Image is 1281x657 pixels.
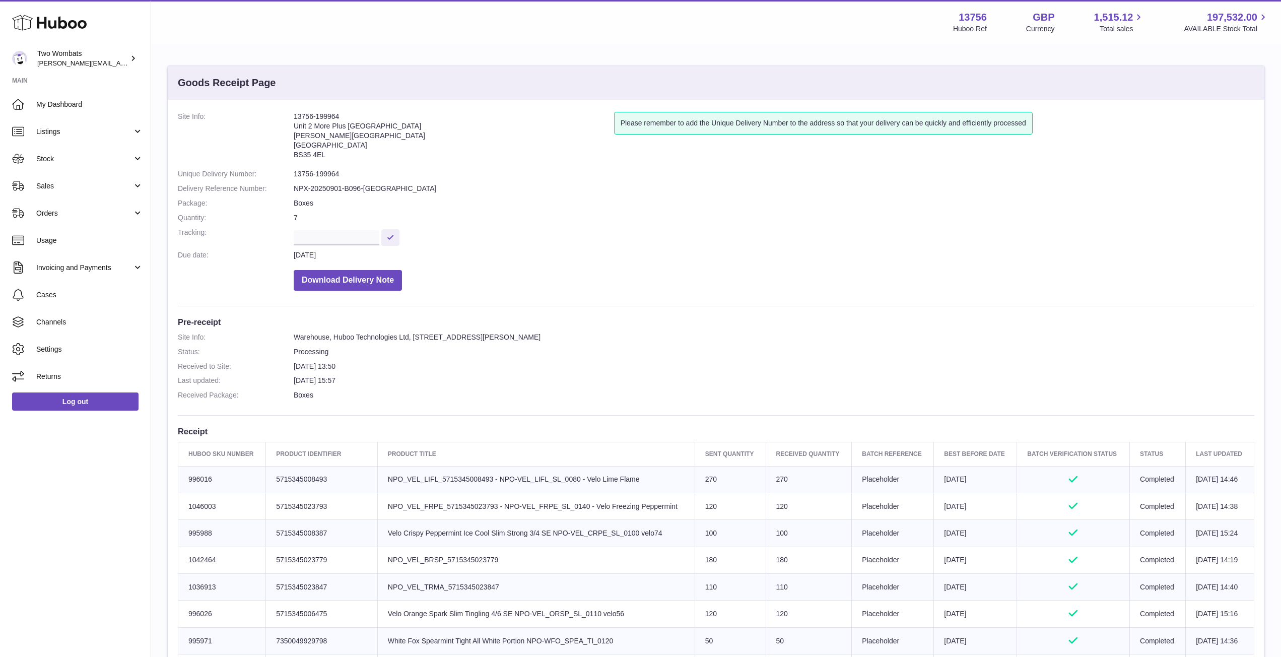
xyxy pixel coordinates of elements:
[377,601,695,627] td: Velo Orange Spark Slim Tingling 4/6 SE NPO-VEL_ORSP_SL_0110 velo56
[1186,442,1254,466] th: Last updated
[766,520,852,547] td: 100
[178,426,1254,437] h3: Receipt
[934,442,1017,466] th: Best Before Date
[695,627,766,654] td: 50
[266,627,378,654] td: 7350049929798
[178,362,294,371] dt: Received to Site:
[934,493,1017,519] td: [DATE]
[266,574,378,601] td: 5715345023847
[1207,11,1257,24] span: 197,532.00
[294,169,1254,179] dd: 13756-199964
[178,466,266,493] td: 996016
[1130,493,1186,519] td: Completed
[1100,24,1144,34] span: Total sales
[294,270,402,291] button: Download Delivery Note
[377,466,695,493] td: NPO_VEL_LIFL_5715345008493 - NPO-VEL_LIFL_SL_0080 - Velo Lime Flame
[1130,547,1186,573] td: Completed
[178,574,266,601] td: 1036913
[766,493,852,519] td: 120
[1186,466,1254,493] td: [DATE] 14:46
[294,184,1254,193] dd: NPX-20250901-B096-[GEOGRAPHIC_DATA]
[36,100,143,109] span: My Dashboard
[178,390,294,400] dt: Received Package:
[178,347,294,357] dt: Status:
[12,51,27,66] img: philip.carroll@twowombats.com
[1033,11,1054,24] strong: GBP
[934,574,1017,601] td: [DATE]
[695,574,766,601] td: 110
[294,390,1254,400] dd: Boxes
[852,627,934,654] td: Placeholder
[934,547,1017,573] td: [DATE]
[178,520,266,547] td: 995988
[377,520,695,547] td: Velo Crispy Peppermint Ice Cool Slim Strong 3/4 SE NPO-VEL_CRPE_SL_0100 velo74
[36,317,143,327] span: Channels
[178,199,294,208] dt: Package:
[1184,11,1269,34] a: 197,532.00 AVAILABLE Stock Total
[377,442,695,466] th: Product title
[852,442,934,466] th: Batch Reference
[934,520,1017,547] td: [DATE]
[852,466,934,493] td: Placeholder
[852,574,934,601] td: Placeholder
[36,290,143,300] span: Cases
[1130,601,1186,627] td: Completed
[266,493,378,519] td: 5715345023793
[766,547,852,573] td: 180
[852,493,934,519] td: Placeholder
[766,574,852,601] td: 110
[178,627,266,654] td: 995971
[1017,442,1130,466] th: Batch Verification Status
[294,376,1254,385] dd: [DATE] 15:57
[178,493,266,519] td: 1046003
[36,263,132,273] span: Invoicing and Payments
[1094,11,1145,34] a: 1,515.12 Total sales
[377,574,695,601] td: NPO_VEL_TRMA_5715345023847
[766,442,852,466] th: Received Quantity
[852,601,934,627] td: Placeholder
[178,333,294,342] dt: Site Info:
[852,520,934,547] td: Placeholder
[766,466,852,493] td: 270
[1186,520,1254,547] td: [DATE] 15:24
[266,547,378,573] td: 5715345023779
[266,601,378,627] td: 5715345006475
[1130,466,1186,493] td: Completed
[178,442,266,466] th: Huboo SKU Number
[1186,601,1254,627] td: [DATE] 15:16
[36,154,132,164] span: Stock
[959,11,987,24] strong: 13756
[377,493,695,519] td: NPO_VEL_FRPE_5715345023793 - NPO-VEL_FRPE_SL_0140 - Velo Freezing Peppermint
[36,127,132,137] span: Listings
[294,112,614,164] address: 13756-199964 Unit 2 More Plus [GEOGRAPHIC_DATA] [PERSON_NAME][GEOGRAPHIC_DATA] [GEOGRAPHIC_DATA] ...
[294,213,1254,223] dd: 7
[695,466,766,493] td: 270
[178,76,276,90] h3: Goods Receipt Page
[766,601,852,627] td: 120
[1130,442,1186,466] th: Status
[1026,24,1055,34] div: Currency
[377,547,695,573] td: NPO_VEL_BRSP_5715345023779
[695,520,766,547] td: 100
[1130,574,1186,601] td: Completed
[178,184,294,193] dt: Delivery Reference Number:
[934,627,1017,654] td: [DATE]
[36,372,143,381] span: Returns
[1186,627,1254,654] td: [DATE] 14:36
[1094,11,1133,24] span: 1,515.12
[36,209,132,218] span: Orders
[695,493,766,519] td: 120
[766,627,852,654] td: 50
[178,547,266,573] td: 1042464
[294,333,1254,342] dd: Warehouse, Huboo Technologies Ltd, [STREET_ADDRESS][PERSON_NAME]
[178,112,294,164] dt: Site Info:
[178,169,294,179] dt: Unique Delivery Number:
[294,199,1254,208] dd: Boxes
[1186,574,1254,601] td: [DATE] 14:40
[178,250,294,260] dt: Due date:
[294,347,1254,357] dd: Processing
[1186,547,1254,573] td: [DATE] 14:19
[178,228,294,245] dt: Tracking:
[294,250,1254,260] dd: [DATE]
[1184,24,1269,34] span: AVAILABLE Stock Total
